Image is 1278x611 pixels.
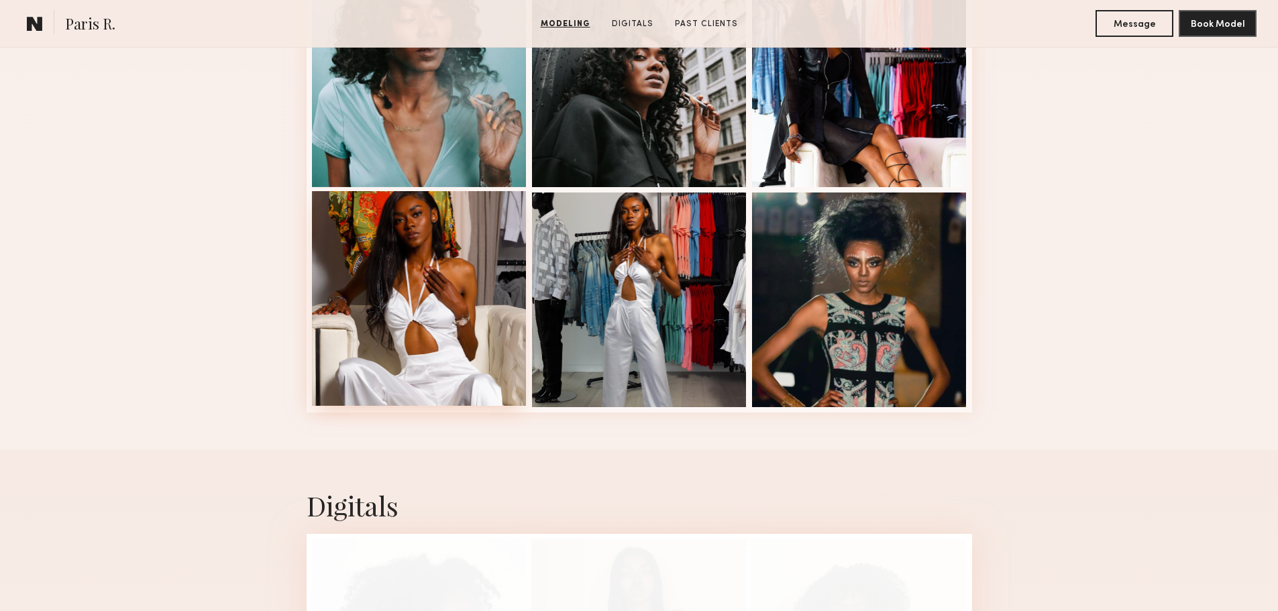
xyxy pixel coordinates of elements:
a: Digitals [606,18,659,30]
a: Past Clients [670,18,743,30]
button: Message [1096,10,1173,37]
a: Modeling [535,18,596,30]
span: Paris R. [65,13,115,37]
button: Book Model [1179,10,1257,37]
div: Digitals [307,488,972,523]
a: Book Model [1179,17,1257,29]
